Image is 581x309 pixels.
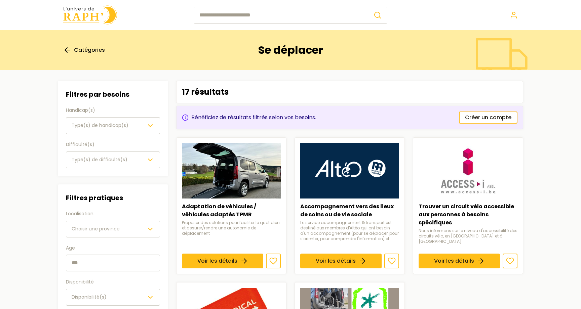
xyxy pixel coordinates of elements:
[66,89,160,100] h3: Filtres par besoins
[66,244,160,252] label: Age
[419,254,500,268] a: Voir les détails
[66,106,160,115] label: Handicap(s)
[66,278,160,286] label: Disponibilité
[63,5,117,25] img: Univers de Raph logo
[266,254,281,268] button: Ajouter aux favoris
[66,221,160,237] button: Choisir une province
[368,7,387,24] button: Rechercher
[503,254,517,268] button: Ajouter aux favoris
[66,210,160,218] label: Localisation
[72,225,120,232] span: Choisir une province
[182,87,229,97] p: 17 résultats
[384,254,399,268] button: Ajouter aux favoris
[182,114,316,122] div: Bénéficiez de résultats filtrés selon vos besoins.
[258,44,323,56] h1: Se déplacer
[459,112,517,124] a: Créer un compte
[66,289,160,306] button: Disponibilité(s)
[300,254,382,268] a: Voir les détails
[465,114,511,122] span: Créer un compte
[66,151,160,168] button: Type(s) de difficulté(s)
[72,122,128,129] span: Type(s) de handicap(s)
[66,192,160,203] h3: Filtres pratiques
[66,117,160,134] button: Type(s) de handicap(s)
[63,46,105,54] a: Catégories
[182,254,263,268] a: Voir les détails
[72,294,107,300] span: Disponibilité(s)
[74,46,105,54] span: Catégories
[66,141,160,149] label: Difficulté(s)
[510,11,518,19] a: Se connecter
[72,156,127,163] span: Type(s) de difficulté(s)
